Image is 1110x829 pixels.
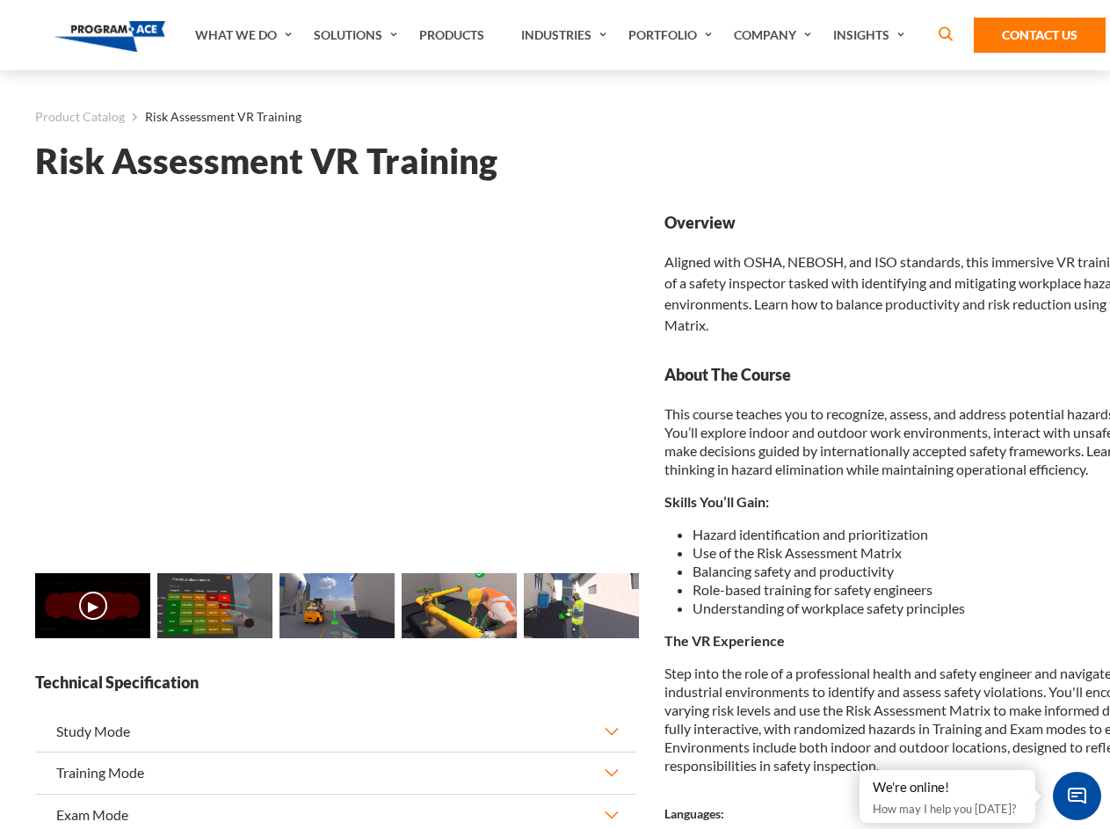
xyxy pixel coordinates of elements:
[279,573,395,638] img: Risk Assessment VR Training - Preview 2
[35,753,636,793] button: Training Mode
[974,18,1106,53] a: Contact Us
[35,711,636,752] button: Study Mode
[35,105,125,128] a: Product Catalog
[524,573,639,638] img: Risk Assessment VR Training - Preview 4
[1053,772,1101,820] span: Chat Widget
[79,592,107,620] button: ▶
[35,672,636,694] strong: Technical Specification
[35,212,636,550] iframe: Risk Assessment VR Training - Video 0
[873,798,1022,819] p: How may I help you [DATE]?
[54,21,166,52] img: Program-Ace
[873,779,1022,796] div: We're online!
[402,573,517,638] img: Risk Assessment VR Training - Preview 3
[125,105,301,128] li: Risk Assessment VR Training
[664,806,724,821] strong: Languages:
[35,573,150,638] img: Risk Assessment VR Training - Video 0
[157,573,272,638] img: Risk Assessment VR Training - Preview 1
